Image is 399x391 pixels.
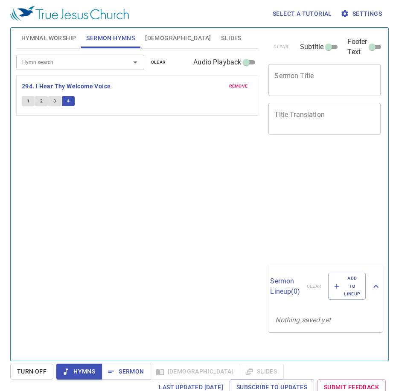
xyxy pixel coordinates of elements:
span: Sermon [108,366,144,377]
span: Turn Off [17,366,47,377]
span: Hymnal Worship [21,33,76,44]
button: Select a tutorial [269,6,335,22]
iframe: from-child [265,144,359,261]
span: Select a tutorial [273,9,332,19]
button: Settings [339,6,385,22]
span: Subtitle [300,42,323,52]
button: Hymns [56,364,102,379]
button: remove [224,81,253,91]
button: 1 [22,96,35,106]
b: 294. I Hear Thy Welcome Voice [22,81,111,92]
button: 4 [62,96,75,106]
button: Add to Lineup [328,273,366,300]
div: Sermon Lineup(0)clearAdd to Lineup [268,264,383,308]
button: 2 [35,96,48,106]
span: Add to Lineup [334,274,360,298]
button: Turn Off [10,364,53,379]
span: 2 [40,97,43,105]
img: True Jesus Church [10,6,129,21]
span: Audio Playback [193,57,241,67]
button: clear [146,57,171,67]
span: 1 [27,97,29,105]
span: remove [229,82,248,90]
button: Open [129,56,141,68]
span: Footer Text [347,37,367,57]
button: Sermon [102,364,151,379]
button: 294. I Hear Thy Welcome Voice [22,81,112,92]
span: Sermon Hymns [86,33,135,44]
span: Slides [221,33,241,44]
i: Nothing saved yet [275,316,331,324]
span: 3 [53,97,56,105]
button: 3 [48,96,61,106]
span: Hymns [63,366,95,377]
p: Sermon Lineup ( 0 ) [270,276,300,297]
span: clear [151,58,166,66]
span: Settings [342,9,382,19]
span: 4 [67,97,70,105]
span: [DEMOGRAPHIC_DATA] [145,33,211,44]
